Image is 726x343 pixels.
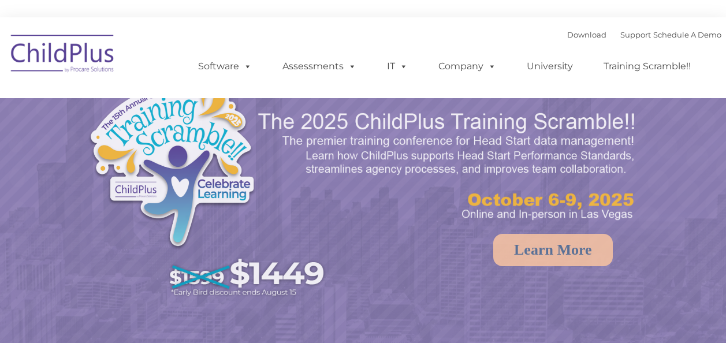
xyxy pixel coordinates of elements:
[620,30,651,39] a: Support
[653,30,721,39] a: Schedule A Demo
[567,30,721,39] font: |
[592,55,702,78] a: Training Scramble!!
[187,55,263,78] a: Software
[271,55,368,78] a: Assessments
[493,234,613,266] a: Learn More
[515,55,584,78] a: University
[375,55,419,78] a: IT
[5,27,121,84] img: ChildPlus by Procare Solutions
[567,30,606,39] a: Download
[427,55,508,78] a: Company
